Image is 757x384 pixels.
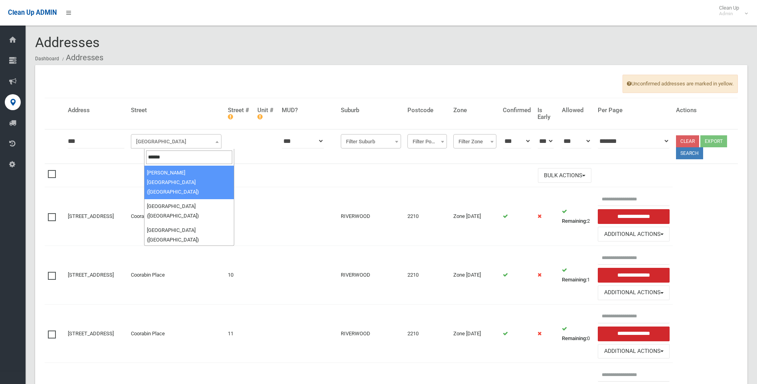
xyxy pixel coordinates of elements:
td: Zone [DATE] [450,246,500,305]
span: Clean Up ADMIN [8,9,57,16]
span: Filter Suburb [343,136,399,147]
h4: Postcode [407,107,447,114]
td: Coorabin Place [128,246,225,305]
h4: Confirmed [503,107,531,114]
td: Coorabin Place [128,187,225,246]
button: Export [700,135,727,147]
h4: MUD? [282,107,334,114]
a: [STREET_ADDRESS] [68,213,114,219]
button: Additional Actions [598,227,670,241]
small: Admin [719,11,739,17]
span: Filter Postcode [409,136,445,147]
td: 2210 [404,246,450,305]
button: Additional Actions [598,285,670,300]
td: RIVERWOOD [338,187,404,246]
strong: Remaining: [562,335,587,341]
a: Dashboard [35,56,59,61]
span: Filter Zone [453,134,496,148]
li: Addresses [60,50,103,65]
h4: Actions [676,107,735,114]
td: RIVERWOOD [338,304,404,363]
span: Addresses [35,34,100,50]
td: Coorabin Place [128,304,225,363]
td: RIVERWOOD [338,246,404,305]
button: Bulk Actions [538,168,591,183]
li: [PERSON_NAME][GEOGRAPHIC_DATA] ([GEOGRAPHIC_DATA]) [144,166,234,199]
td: Zone [DATE] [450,187,500,246]
h4: Zone [453,107,496,114]
h4: Allowed [562,107,591,114]
strong: Remaining: [562,277,587,283]
button: Search [676,147,703,159]
td: 0 [559,304,595,363]
span: Filter Zone [455,136,494,147]
strong: Remaining: [562,218,587,224]
span: Filter Street [133,136,219,147]
span: Filter Street [131,134,221,148]
h4: Street [131,107,221,114]
span: Clean Up [715,5,747,17]
li: [GEOGRAPHIC_DATA] ([GEOGRAPHIC_DATA]) [144,199,234,223]
td: 1 [559,246,595,305]
td: 2210 [404,187,450,246]
td: 11 [225,304,254,363]
td: 2210 [404,304,450,363]
h4: Unit # [257,107,275,120]
h4: Per Page [598,107,670,114]
a: Clear [676,135,699,147]
td: 2 [559,187,595,246]
h4: Is Early [538,107,555,120]
span: Filter Suburb [341,134,401,148]
li: [GEOGRAPHIC_DATA] ([GEOGRAPHIC_DATA]) [144,223,234,247]
span: Filter Postcode [407,134,447,148]
td: 1 [225,187,254,246]
span: Unconfirmed addresses are marked in yellow. [623,75,738,93]
td: 10 [225,246,254,305]
h4: Street # [228,107,251,120]
h4: Suburb [341,107,401,114]
a: [STREET_ADDRESS] [68,272,114,278]
button: Additional Actions [598,344,670,359]
a: [STREET_ADDRESS] [68,331,114,336]
h4: Address [68,107,125,114]
td: Zone [DATE] [450,304,500,363]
